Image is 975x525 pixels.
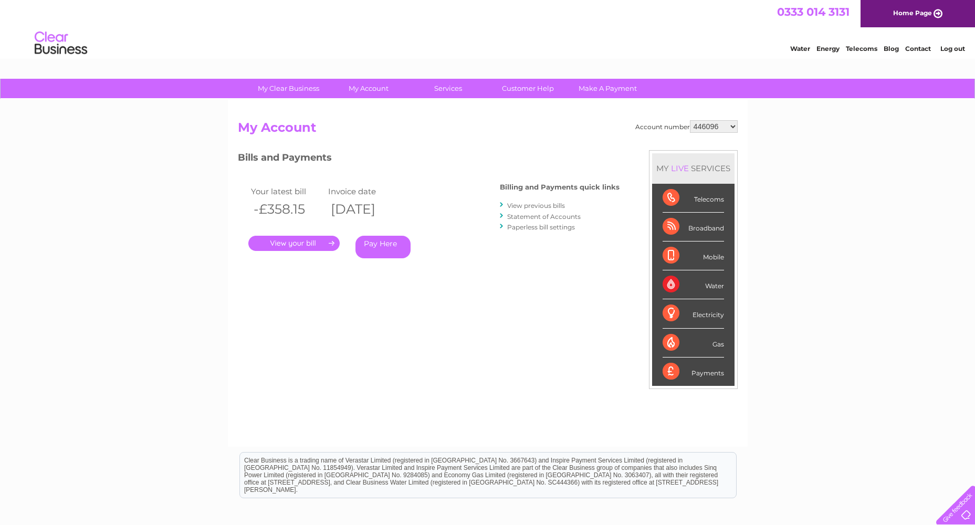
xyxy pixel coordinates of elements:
[790,45,810,52] a: Water
[663,241,724,270] div: Mobile
[326,184,403,198] td: Invoice date
[500,183,620,191] h4: Billing and Payments quick links
[248,184,326,198] td: Your latest bill
[905,45,931,52] a: Contact
[507,213,581,220] a: Statement of Accounts
[507,223,575,231] a: Paperless bill settings
[355,236,411,258] a: Pay Here
[34,27,88,59] img: logo.png
[248,236,340,251] a: .
[846,45,877,52] a: Telecoms
[405,79,491,98] a: Services
[663,184,724,213] div: Telecoms
[238,150,620,169] h3: Bills and Payments
[663,299,724,328] div: Electricity
[248,198,326,220] th: -£358.15
[777,5,850,18] a: 0333 014 3131
[663,270,724,299] div: Water
[507,202,565,209] a: View previous bills
[663,213,724,241] div: Broadband
[663,358,724,386] div: Payments
[884,45,899,52] a: Blog
[326,198,403,220] th: [DATE]
[635,120,738,133] div: Account number
[816,45,840,52] a: Energy
[940,45,965,52] a: Log out
[485,79,571,98] a: Customer Help
[652,153,735,183] div: MY SERVICES
[564,79,651,98] a: Make A Payment
[238,120,738,140] h2: My Account
[669,163,691,173] div: LIVE
[325,79,412,98] a: My Account
[240,6,736,51] div: Clear Business is a trading name of Verastar Limited (registered in [GEOGRAPHIC_DATA] No. 3667643...
[663,329,724,358] div: Gas
[245,79,332,98] a: My Clear Business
